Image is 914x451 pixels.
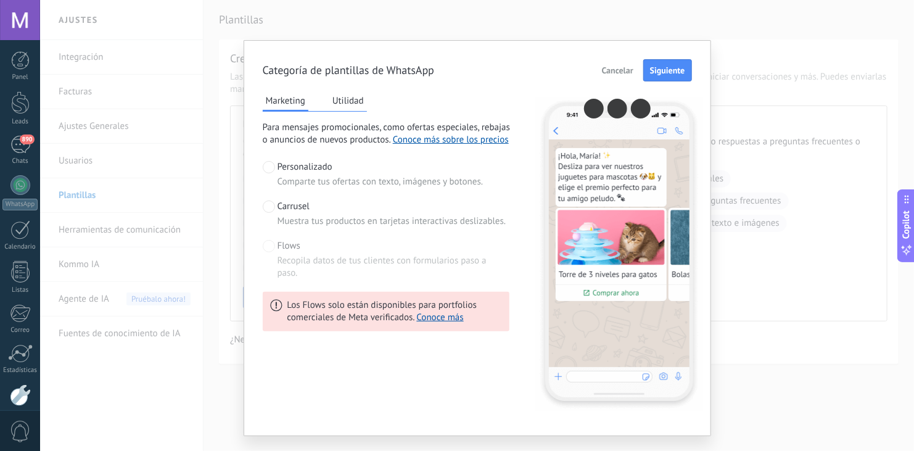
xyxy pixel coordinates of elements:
span: Cancelar [602,66,633,75]
a: Conoce más sobre los precios [393,134,509,146]
div: Correo [2,326,38,334]
span: Flows [278,240,300,252]
div: Ajustes [2,410,38,418]
span: Los Flows solo están disponibles para portfolios comerciales de Meta verificados. [287,299,502,324]
div: Panel [2,73,38,81]
span: Para mensajes promocionales, como ofertas especiales, rebajas o anuncios de nuevos productos. [263,122,514,146]
div: Listas [2,286,38,294]
span: Personalizado [278,161,332,173]
div: WhatsApp [2,199,38,210]
span: Categoría de plantillas de WhatsApp [263,63,435,78]
span: Copilot [900,210,913,239]
span: Comparte tus ofertas con texto, imágenes y botones. [278,176,484,188]
button: Utilidad [329,91,367,110]
a: Conoce más [417,312,464,323]
button: Siguiente [643,59,692,81]
button: Marketing [263,91,308,112]
span: 890 [20,134,34,144]
div: Calendario [2,243,38,251]
div: Chats [2,157,38,165]
span: Recopila datos de tus clientes con formularios paso a paso. [278,255,509,279]
button: Cancelar [596,61,639,80]
span: Carrusel [278,201,310,213]
span: Siguiente [650,66,685,75]
span: Muestra tus productos en tarjetas interactivas deslizables. [278,215,506,228]
div: Estadísticas [2,366,38,374]
div: Leads [2,118,38,126]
